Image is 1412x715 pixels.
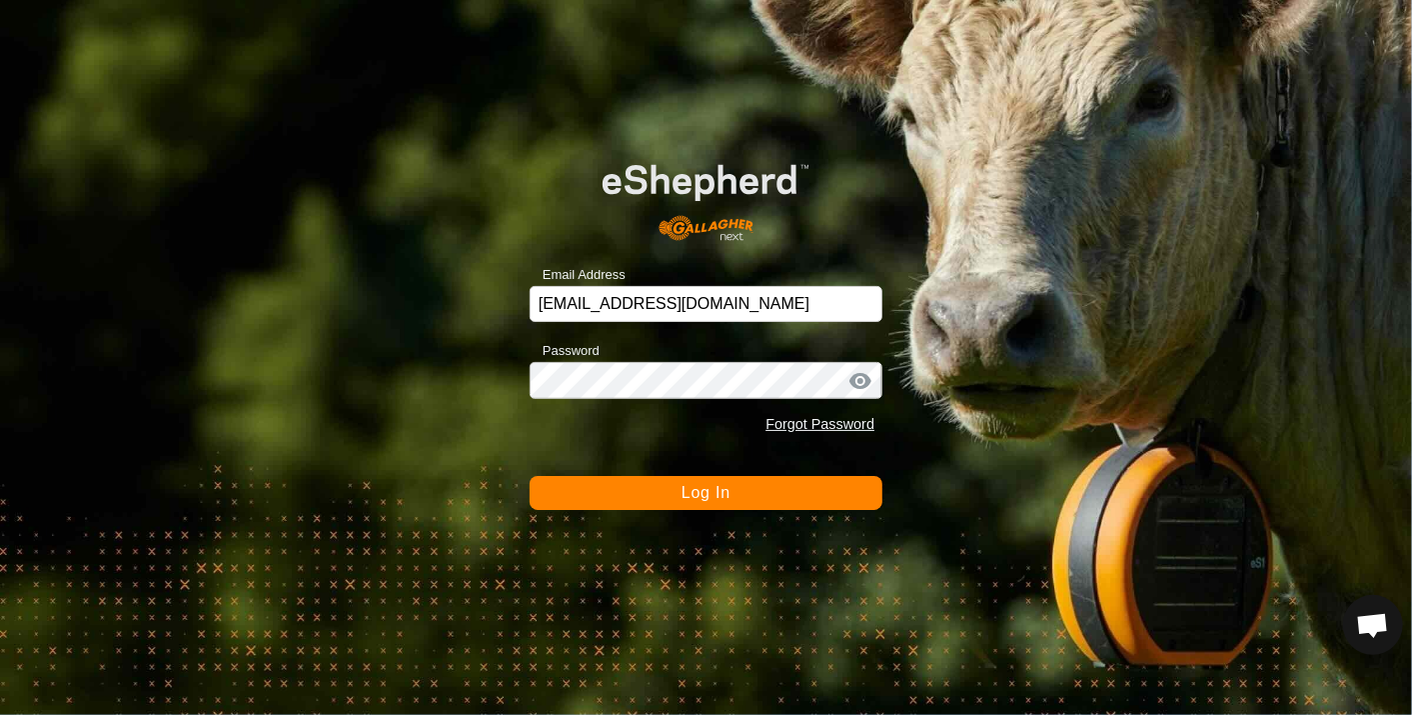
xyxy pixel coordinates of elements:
[565,135,847,255] img: E-shepherd Logo
[530,341,600,361] label: Password
[1343,595,1403,655] div: Open chat
[765,416,874,432] a: Forgot Password
[530,265,626,285] label: Email Address
[530,476,882,510] button: Log In
[682,484,730,501] span: Log In
[530,286,882,322] input: Email Address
